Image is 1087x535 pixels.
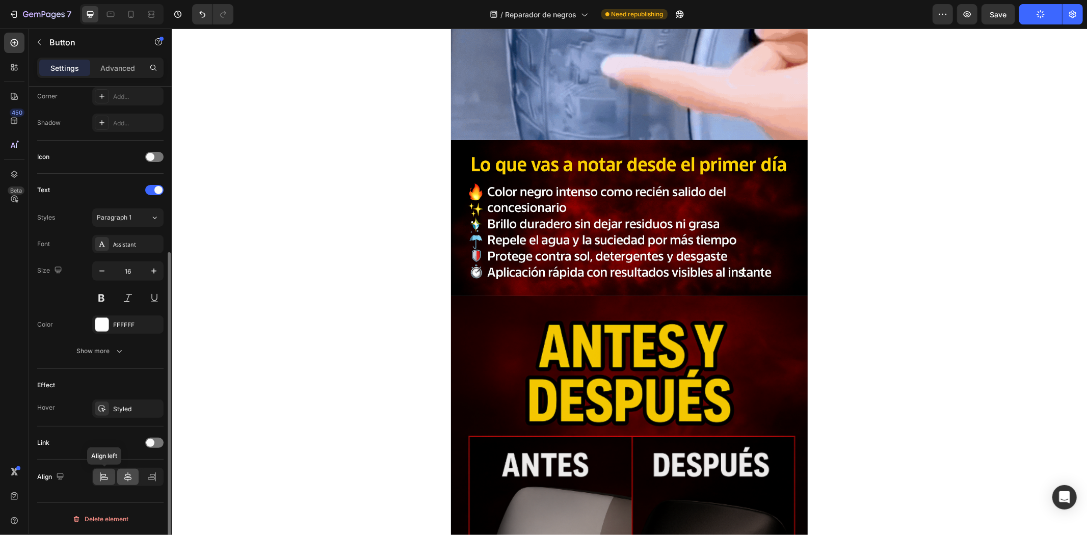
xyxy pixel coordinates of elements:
[501,9,503,20] span: /
[37,470,66,484] div: Align
[37,185,50,195] div: Text
[67,8,71,20] p: 7
[72,513,128,525] div: Delete element
[37,118,61,127] div: Shadow
[37,239,50,249] div: Font
[982,4,1015,24] button: Save
[77,346,124,356] div: Show more
[8,186,24,195] div: Beta
[192,4,233,24] div: Undo/Redo
[172,29,1087,535] iframe: Design area
[37,403,55,412] div: Hover
[113,92,161,101] div: Add...
[113,119,161,128] div: Add...
[37,152,49,162] div: Icon
[279,112,636,268] img: gempages_579097021835641625-5474c86d-1ad6-4822-ac22-ee8c0d6a601c.png
[113,240,161,249] div: Assistant
[37,511,164,527] button: Delete element
[4,4,76,24] button: 7
[506,9,577,20] span: Reparador de negros
[37,438,49,447] div: Link
[92,208,164,227] button: Paragraph 1
[49,36,136,48] p: Button
[37,381,55,390] div: Effect
[37,320,53,329] div: Color
[37,92,58,101] div: Corner
[990,10,1007,19] span: Save
[1052,485,1077,510] div: Open Intercom Messenger
[37,342,164,360] button: Show more
[97,213,131,222] span: Paragraph 1
[37,264,64,278] div: Size
[37,213,55,222] div: Styles
[113,320,161,330] div: FFFFFF
[612,10,664,19] span: Need republishing
[113,405,161,414] div: Styled
[50,63,79,73] p: Settings
[10,109,24,117] div: 450
[100,63,135,73] p: Advanced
